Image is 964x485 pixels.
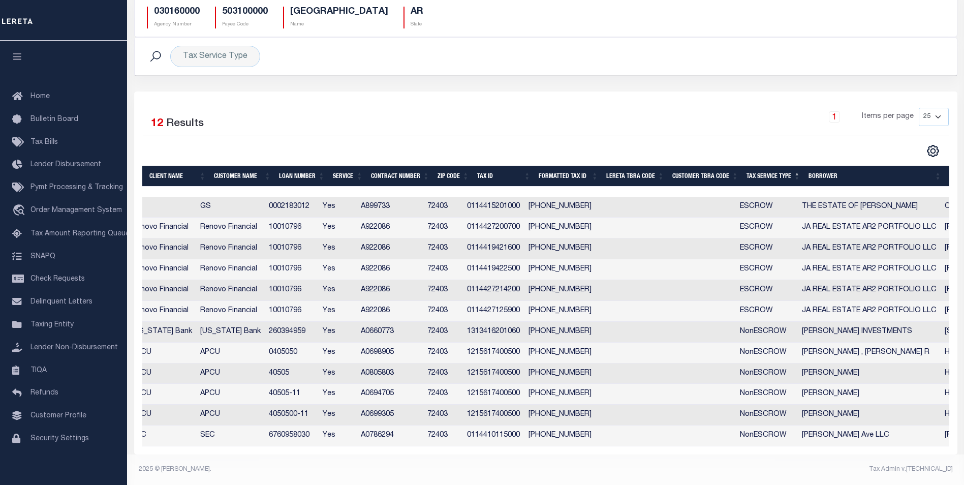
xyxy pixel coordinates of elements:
th: Contract Number: activate to sort column ascending [367,166,433,187]
td: A0805803 [357,363,423,384]
td: THE ESTATE OF [PERSON_NAME] [798,197,941,218]
span: Refunds [30,389,58,397]
td: [PHONE_NUMBER] [524,363,596,384]
td: [PHONE_NUMBER] [524,280,596,301]
div: 2025 © [PERSON_NAME]. [131,465,546,474]
td: Renovo Financial [128,238,196,259]
td: 72403 [423,218,463,238]
th: Client Name: activate to sort column ascending [145,166,210,187]
td: Yes [319,405,357,426]
td: Yes [319,363,357,384]
td: 1313416201060 [463,322,524,343]
th: LERETA TBRA Code: activate to sort column ascending [602,166,668,187]
td: [PHONE_NUMBER] [524,384,596,405]
span: 12 [151,118,163,129]
td: [PERSON_NAME] [798,405,941,426]
td: 72403 [423,384,463,405]
td: Yes [319,238,357,259]
td: JA REAL ESTATE AR2 PORTFOLIO LLC [798,259,941,280]
th: Customer TBRA Code: activate to sort column ascending [668,166,742,187]
td: Renovo Financial [196,280,265,301]
td: 10010796 [265,259,319,280]
td: Renovo Financial [196,301,265,322]
h5: 030160000 [154,7,200,18]
td: APCU [128,363,196,384]
td: NonESCROW [736,426,798,446]
h5: AR [411,7,423,18]
td: [PHONE_NUMBER] [524,259,596,280]
td: Renovo Financial [128,301,196,322]
td: Renovo Financial [196,218,265,238]
a: 1 [829,111,840,123]
span: Bulletin Board [30,116,78,123]
td: Yes [319,384,357,405]
td: Yes [319,280,357,301]
td: [PERSON_NAME] Ave LLC [798,426,941,446]
td: 72403 [423,322,463,343]
td: 10010796 [265,218,319,238]
td: 72403 [423,238,463,259]
td: ESCROW [736,218,798,238]
td: [PERSON_NAME] , [PERSON_NAME] R [798,343,941,363]
p: Payee Code [222,21,268,28]
td: ESCROW [736,197,798,218]
td: [PHONE_NUMBER] [524,238,596,259]
td: A899733 [357,197,423,218]
span: SNAPQ [30,253,55,260]
td: ESCROW [736,238,798,259]
td: A0694705 [357,384,423,405]
td: NonESCROW [736,343,798,363]
td: APCU [196,343,265,363]
span: Pymt Processing & Tracking [30,184,123,191]
td: A922086 [357,259,423,280]
td: 72403 [423,405,463,426]
td: [PERSON_NAME] [798,384,941,405]
td: 72403 [423,426,463,446]
th: Loan Number: activate to sort column ascending [275,166,329,187]
td: Yes [319,343,357,363]
td: A922086 [357,280,423,301]
th: Zip Code: activate to sort column ascending [433,166,473,187]
td: APCU [196,363,265,384]
td: 0114427214200 [463,280,524,301]
td: 0002183012 [265,197,319,218]
td: 0114410115000 [463,426,524,446]
td: Yes [319,322,357,343]
td: APCU [128,405,196,426]
span: Order Management System [30,207,122,214]
p: State [411,21,423,28]
td: A0699305 [357,405,423,426]
td: APCU [196,405,265,426]
span: Check Requests [30,276,85,283]
td: APCU [196,384,265,405]
span: Tax Bills [30,139,58,146]
h5: 503100000 [222,7,268,18]
td: SEC [196,426,265,446]
td: NonESCROW [736,363,798,384]
td: JA REAL ESTATE AR2 PORTFOLIO LLC [798,280,941,301]
td: 10010796 [265,301,319,322]
td: Yes [319,218,357,238]
td: [PHONE_NUMBER] [524,405,596,426]
td: A922086 [357,238,423,259]
p: Agency Number [154,21,200,28]
div: Tax Service Type [170,46,260,67]
span: Lender Non-Disbursement [30,344,118,351]
td: SEC [128,426,196,446]
span: TIQA [30,367,47,374]
td: APCU [128,384,196,405]
td: [PERSON_NAME] [798,363,941,384]
td: 72403 [423,197,463,218]
span: Taxing Entity [30,321,74,328]
td: 10010796 [265,238,319,259]
td: Renovo Financial [196,238,265,259]
td: 0405050 [265,343,319,363]
th: Customer Name: activate to sort column ascending [210,166,275,187]
h5: [GEOGRAPHIC_DATA] [290,7,388,18]
span: Tax Amount Reporting Queue [30,230,130,237]
td: Yes [319,197,357,218]
div: Tax Admin v.[TECHNICAL_ID] [553,465,953,474]
span: Lender Disbursement [30,161,101,168]
td: 40505 [265,363,319,384]
td: 72403 [423,259,463,280]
